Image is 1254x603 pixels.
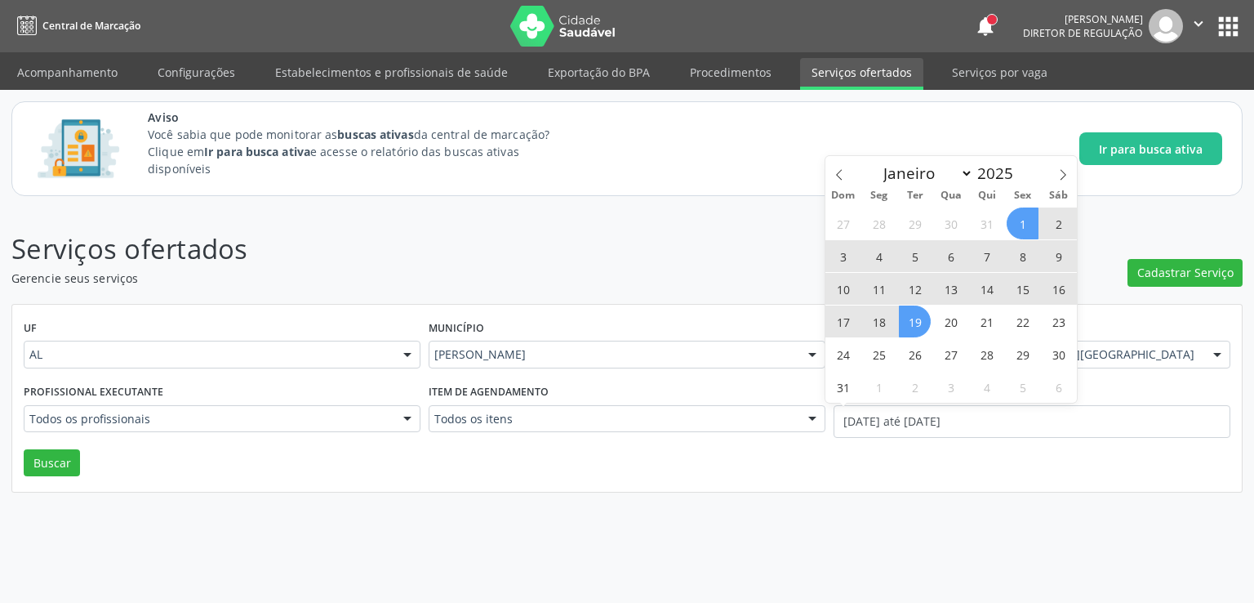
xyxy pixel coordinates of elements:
[337,127,413,142] strong: buscas ativas
[1023,12,1143,26] div: [PERSON_NAME]
[827,306,859,337] span: Agosto 17, 2025
[827,371,859,403] span: Agosto 31, 2025
[935,240,967,272] span: Agosto 6, 2025
[834,405,1230,438] input: Selecione um intervalo
[1043,371,1074,403] span: Setembro 6, 2025
[24,316,37,342] label: UF
[861,190,897,201] span: Seg
[1007,338,1038,370] span: Agosto 29, 2025
[971,306,1003,337] span: Agosto 21, 2025
[1079,132,1222,165] button: Ir para busca ativa
[827,240,859,272] span: Agosto 3, 2025
[29,411,387,427] span: Todos os profissionais
[678,58,783,87] a: Procedimentos
[827,273,859,305] span: Agosto 10, 2025
[29,346,387,363] span: AL
[935,208,967,239] span: Julho 30, 2025
[899,240,931,272] span: Agosto 5, 2025
[1043,306,1074,337] span: Agosto 23, 2025
[1043,240,1074,272] span: Agosto 9, 2025
[1007,208,1038,239] span: Agosto 1, 2025
[11,12,140,39] a: Central de Marcação
[933,190,969,201] span: Qua
[971,208,1003,239] span: Julho 31, 2025
[148,109,580,126] span: Aviso
[969,190,1005,201] span: Qui
[11,270,874,287] p: Gerencie seus serviços
[863,240,895,272] span: Agosto 4, 2025
[899,371,931,403] span: Setembro 2, 2025
[935,371,967,403] span: Setembro 3, 2025
[146,58,247,87] a: Configurações
[971,273,1003,305] span: Agosto 14, 2025
[24,449,80,477] button: Buscar
[264,58,519,87] a: Estabelecimentos e profissionais de saúde
[971,240,1003,272] span: Agosto 7, 2025
[1007,240,1038,272] span: Agosto 8, 2025
[11,229,874,270] p: Serviços ofertados
[6,58,129,87] a: Acompanhamento
[863,306,895,337] span: Agosto 18, 2025
[429,316,484,342] label: Município
[24,380,163,405] label: Profissional executante
[434,411,792,427] span: Todos os itens
[800,58,923,90] a: Serviços ofertados
[204,144,310,159] strong: Ir para busca ativa
[825,190,861,201] span: Dom
[935,338,967,370] span: Agosto 27, 2025
[974,15,997,38] button: notifications
[897,190,933,201] span: Ter
[1127,259,1243,287] button: Cadastrar Serviço
[32,112,125,185] img: Imagem de CalloutCard
[971,371,1003,403] span: Setembro 4, 2025
[1214,12,1243,41] button: apps
[1043,208,1074,239] span: Agosto 2, 2025
[1149,9,1183,43] img: img
[434,346,792,363] span: [PERSON_NAME]
[863,208,895,239] span: Julho 28, 2025
[1183,9,1214,43] button: 
[863,371,895,403] span: Setembro 1, 2025
[1005,190,1041,201] span: Sex
[971,338,1003,370] span: Agosto 28, 2025
[1043,338,1074,370] span: Agosto 30, 2025
[1007,273,1038,305] span: Agosto 15, 2025
[1190,15,1207,33] i: 
[863,273,895,305] span: Agosto 11, 2025
[940,58,1059,87] a: Serviços por vaga
[899,306,931,337] span: Agosto 19, 2025
[935,306,967,337] span: Agosto 20, 2025
[935,273,967,305] span: Agosto 13, 2025
[42,19,140,33] span: Central de Marcação
[827,208,859,239] span: Julho 27, 2025
[1099,141,1203,158] span: Ir para busca ativa
[1007,306,1038,337] span: Agosto 22, 2025
[1137,264,1234,281] span: Cadastrar Serviço
[899,273,931,305] span: Agosto 12, 2025
[1023,26,1143,40] span: Diretor de regulação
[536,58,661,87] a: Exportação do BPA
[429,380,549,405] label: Item de agendamento
[148,126,580,177] p: Você sabia que pode monitorar as da central de marcação? Clique em e acesse o relatório das busca...
[875,162,973,185] select: Month
[899,338,931,370] span: Agosto 26, 2025
[1041,190,1077,201] span: Sáb
[973,163,1027,184] input: Year
[1007,371,1038,403] span: Setembro 5, 2025
[1043,273,1074,305] span: Agosto 16, 2025
[863,338,895,370] span: Agosto 25, 2025
[899,208,931,239] span: Julho 29, 2025
[827,338,859,370] span: Agosto 24, 2025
